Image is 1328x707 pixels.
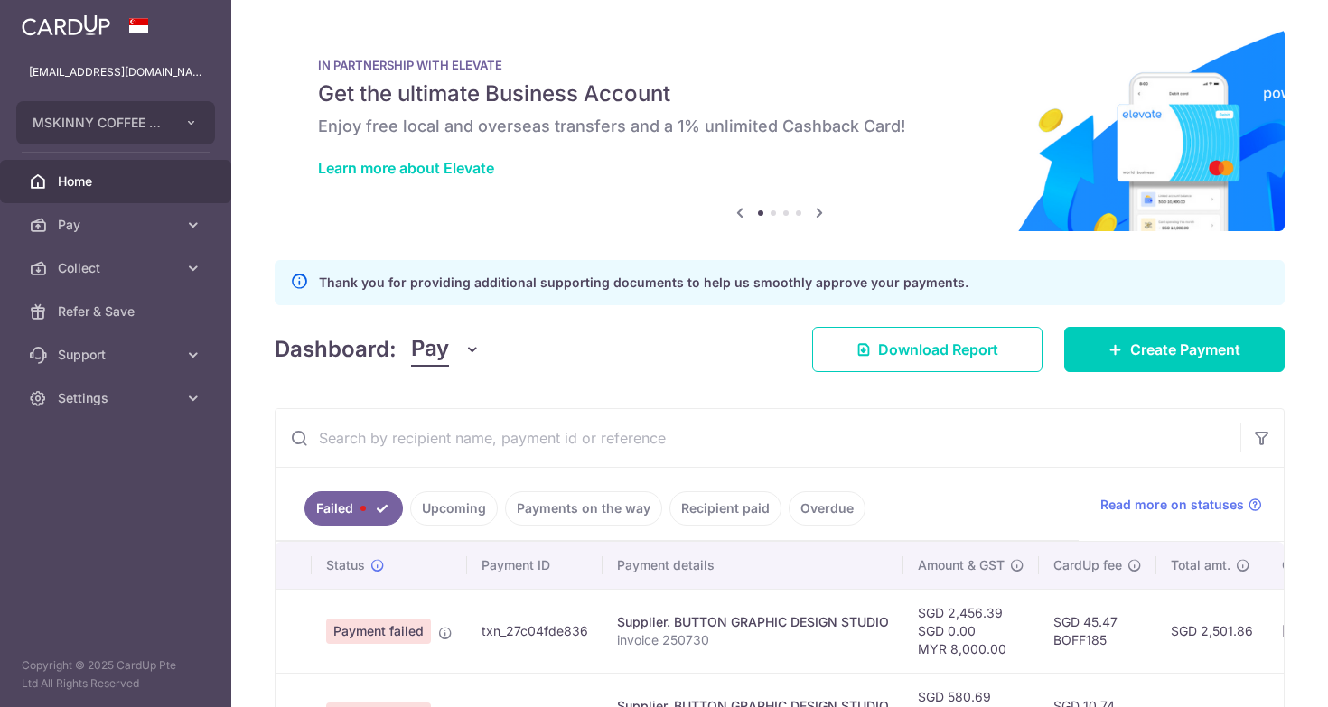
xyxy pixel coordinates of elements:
img: CardUp [22,14,110,36]
p: [EMAIL_ADDRESS][DOMAIN_NAME] [29,63,202,81]
p: Thank you for providing additional supporting documents to help us smoothly approve your payments. [319,272,968,293]
h5: Get the ultimate Business Account [318,79,1241,108]
img: Renovation banner [275,29,1285,231]
span: CardUp fee [1053,556,1122,574]
span: Payment failed [326,619,431,644]
h6: Enjoy free local and overseas transfers and a 1% unlimited Cashback Card! [318,116,1241,137]
span: Pay [58,216,177,234]
span: Support [58,346,177,364]
span: Status [326,556,365,574]
td: txn_27c04fde836 [467,589,603,673]
span: Collect [58,259,177,277]
h4: Dashboard: [275,333,397,366]
button: Pay [411,332,481,367]
p: IN PARTNERSHIP WITH ELEVATE [318,58,1241,72]
p: invoice 250730 [617,631,889,649]
a: Download Report [812,327,1043,372]
button: MSKINNY COFFEE PTE. LTD. [16,101,215,144]
th: Payment details [603,542,903,589]
span: Refer & Save [58,302,177,321]
td: SGD 45.47 BOFF185 [1039,589,1156,673]
th: Payment ID [467,542,603,589]
span: Total amt. [1171,556,1230,574]
td: SGD 2,501.86 [1156,589,1267,673]
div: Supplier. BUTTON GRAPHIC DESIGN STUDIO [617,613,889,631]
a: Create Payment [1064,327,1285,372]
span: Amount & GST [918,556,1005,574]
a: Upcoming [410,491,498,526]
a: Payments on the way [505,491,662,526]
a: Read more on statuses [1100,496,1262,514]
a: Overdue [789,491,865,526]
span: Create Payment [1130,339,1240,360]
span: Settings [58,389,177,407]
span: MSKINNY COFFEE PTE. LTD. [33,114,166,132]
a: Learn more about Elevate [318,159,494,177]
span: Pay [411,332,449,367]
a: Failed [304,491,403,526]
span: Home [58,172,177,191]
input: Search by recipient name, payment id or reference [276,409,1240,467]
span: Read more on statuses [1100,496,1244,514]
span: Download Report [878,339,998,360]
a: Recipient paid [669,491,781,526]
td: SGD 2,456.39 SGD 0.00 MYR 8,000.00 [903,589,1039,673]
